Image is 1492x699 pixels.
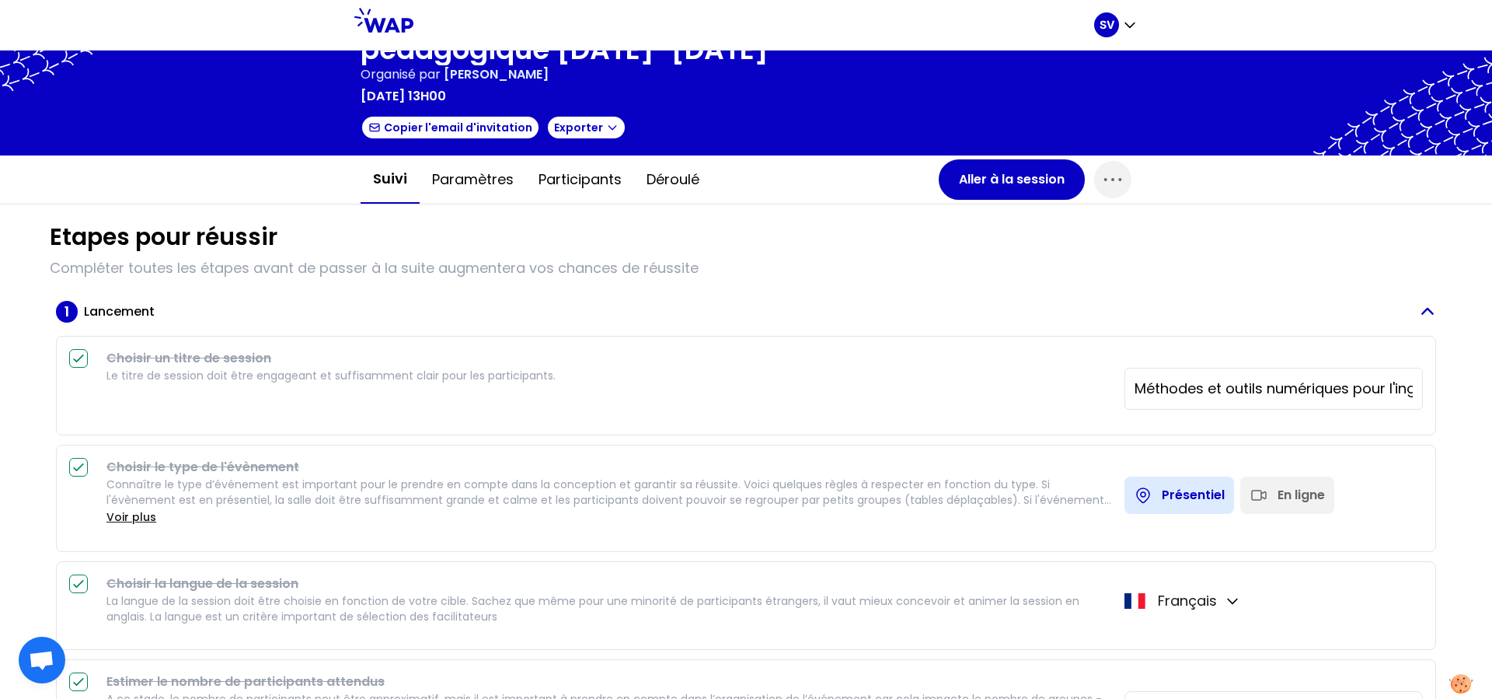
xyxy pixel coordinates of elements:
button: Paramètres [420,156,526,203]
span: [PERSON_NAME] [444,65,549,83]
p: SV [1100,17,1114,33]
button: Exporter [546,115,626,140]
button: Déroulé [634,156,712,203]
button: Participants [526,156,634,203]
p: Le titre de session doit être engageant et suffisamment clair pour les participants. [106,368,1112,383]
p: La langue de la session doit être choisie en fonction de votre cible. Sachez que même pour une mi... [106,593,1112,624]
p: [DATE] 13h00 [361,87,446,106]
div: En ligne [1278,486,1325,505]
button: Suivi [361,156,420,204]
p: Compléter toutes les étapes avant de passer à la suite augmentera vos chances de réussite [50,257,1442,279]
p: Connaître le type d’événement est important pour le prendre en compte dans la conception et garan... [106,477,1112,508]
button: Voir plus [106,509,156,525]
button: Copier l'email d'invitation [361,115,540,140]
div: Présentiel [1162,486,1225,505]
div: Ouvrir le chat [19,637,65,683]
p: Français [1158,590,1217,612]
button: 1Lancement [56,301,1436,323]
h1: Etapes pour réussir [50,223,277,251]
h3: Choisir la langue de la session [106,575,1112,593]
h3: Estimer le nombre de participants attendus [106,673,1112,691]
button: Aller à la session [939,159,1085,200]
h3: Choisir un titre de session [106,349,1112,368]
span: 1 [56,301,78,323]
h2: Lancement [84,302,155,321]
button: SV [1094,12,1138,37]
h3: Choisir le type de l'évènement [106,458,1112,477]
p: Organisé par [361,65,441,84]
